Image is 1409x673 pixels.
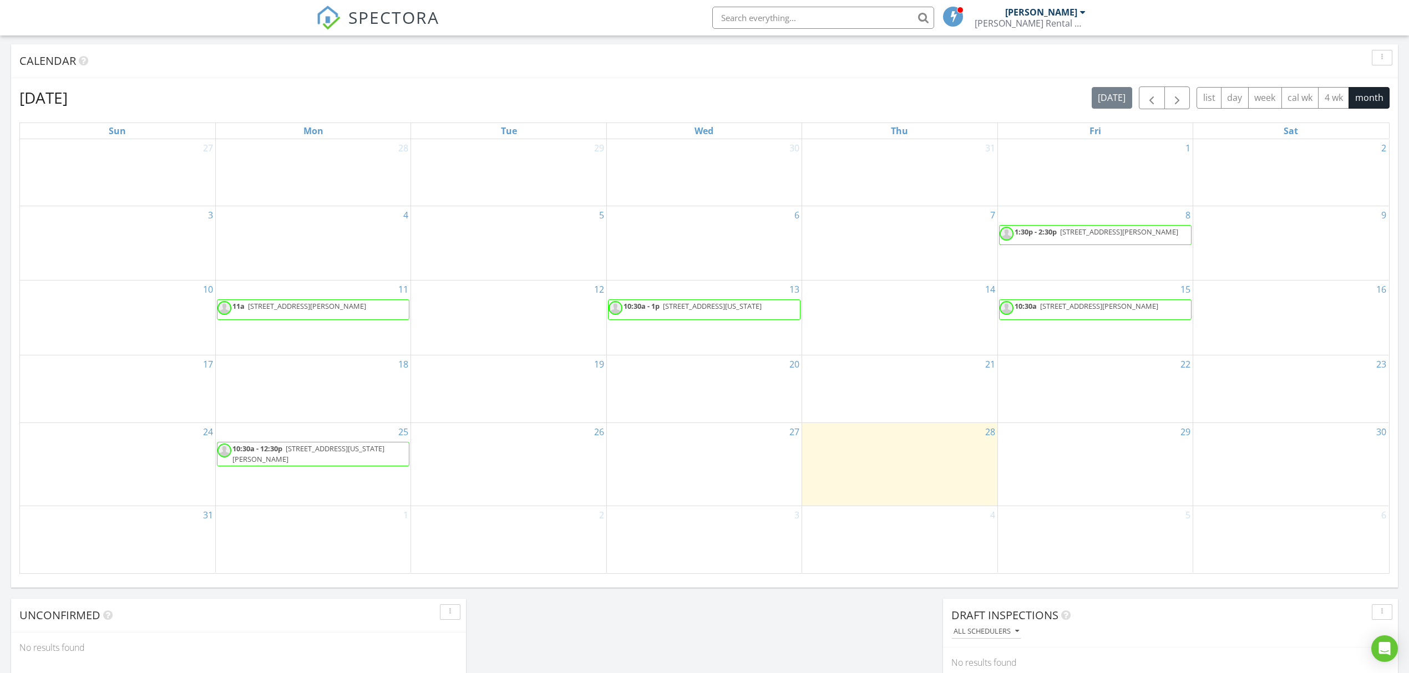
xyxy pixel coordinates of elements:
span: 11a [232,301,245,311]
td: Go to August 15, 2025 [997,281,1193,355]
td: Go to August 11, 2025 [215,281,410,355]
a: Go to August 3, 2025 [206,206,215,224]
a: 1:30p - 2:30p [STREET_ADDRESS][PERSON_NAME] [1015,227,1180,237]
a: Tuesday [499,123,519,139]
span: 10:30a - 12:30p [232,443,282,453]
td: Go to August 19, 2025 [411,355,606,423]
a: Friday [1087,123,1103,139]
td: Go to August 22, 2025 [997,355,1193,423]
a: 10:30a - 1p [STREET_ADDRESS][US_STATE] [608,299,800,319]
a: Go to July 27, 2025 [201,139,215,157]
span: [STREET_ADDRESS][PERSON_NAME] [248,301,366,311]
td: Go to August 25, 2025 [215,422,410,506]
span: 1:30p - 2:30p [1015,227,1057,237]
a: Go to August 20, 2025 [787,355,802,373]
div: All schedulers [954,628,1019,635]
td: Go to August 27, 2025 [606,422,802,506]
td: Go to August 31, 2025 [20,506,215,573]
a: Go to August 17, 2025 [201,355,215,373]
a: Go to August 11, 2025 [396,281,410,298]
a: Go to September 5, 2025 [1183,506,1193,524]
div: [PERSON_NAME] [1005,7,1077,18]
a: 10:30a - 12:30p [STREET_ADDRESS][US_STATE][PERSON_NAME] [232,443,384,464]
button: Previous month [1139,86,1165,109]
td: Go to September 5, 2025 [997,506,1193,573]
a: Go to August 8, 2025 [1183,206,1193,224]
td: Go to August 7, 2025 [802,206,997,281]
span: Draft Inspections [951,608,1058,623]
h2: [DATE] [19,86,68,109]
a: Go to September 3, 2025 [792,506,802,524]
td: Go to August 9, 2025 [1193,206,1388,281]
td: Go to September 2, 2025 [411,506,606,573]
input: Search everything... [712,7,934,29]
td: Go to July 31, 2025 [802,139,997,206]
td: Go to August 16, 2025 [1193,281,1388,355]
td: Go to July 27, 2025 [20,139,215,206]
td: Go to August 8, 2025 [997,206,1193,281]
td: Go to July 28, 2025 [215,139,410,206]
td: Go to August 20, 2025 [606,355,802,423]
button: cal wk [1281,87,1319,109]
button: All schedulers [951,624,1021,639]
div: No results found [11,633,466,662]
td: Go to August 6, 2025 [606,206,802,281]
a: 10:30a [STREET_ADDRESS][PERSON_NAME] [1015,301,1160,311]
td: Go to August 12, 2025 [411,281,606,355]
a: Go to August 16, 2025 [1374,281,1388,298]
div: Fridley Rental Property Inspection Division [975,18,1086,29]
td: Go to August 3, 2025 [20,206,215,281]
a: Go to September 4, 2025 [988,506,997,524]
a: Go to August 26, 2025 [592,423,606,441]
a: 11a [STREET_ADDRESS][PERSON_NAME] [217,299,409,319]
a: Go to August 15, 2025 [1178,281,1193,298]
a: Go to July 28, 2025 [396,139,410,157]
a: Go to August 27, 2025 [787,423,802,441]
td: Go to July 30, 2025 [606,139,802,206]
a: Go to July 29, 2025 [592,139,606,157]
a: Go to August 1, 2025 [1183,139,1193,157]
td: Go to September 4, 2025 [802,506,997,573]
span: SPECTORA [348,6,439,29]
img: default-user-f0147aede5fd5fa78ca7ade42f37bd4542148d508eef1c3d3ea960f66861d68b.jpg [1000,301,1013,315]
td: Go to August 5, 2025 [411,206,606,281]
a: Go to August 14, 2025 [983,281,997,298]
td: Go to August 29, 2025 [997,422,1193,506]
img: default-user-f0147aede5fd5fa78ca7ade42f37bd4542148d508eef1c3d3ea960f66861d68b.jpg [217,301,231,315]
img: default-user-f0147aede5fd5fa78ca7ade42f37bd4542148d508eef1c3d3ea960f66861d68b.jpg [1000,227,1013,241]
a: Go to August 4, 2025 [401,206,410,224]
a: Go to August 9, 2025 [1379,206,1388,224]
td: Go to July 29, 2025 [411,139,606,206]
a: Go to August 6, 2025 [792,206,802,224]
a: 11a [STREET_ADDRESS][PERSON_NAME] [232,301,368,311]
a: Go to August 23, 2025 [1374,355,1388,373]
td: Go to August 2, 2025 [1193,139,1388,206]
td: Go to August 4, 2025 [215,206,410,281]
a: Wednesday [692,123,716,139]
a: 10:30a - 12:30p [STREET_ADDRESS][US_STATE][PERSON_NAME] [217,442,409,466]
button: [DATE] [1092,87,1132,109]
a: 10:30a [STREET_ADDRESS][PERSON_NAME] [999,299,1192,319]
td: Go to August 10, 2025 [20,281,215,355]
button: 4 wk [1318,87,1349,109]
td: Go to August 28, 2025 [802,422,997,506]
td: Go to August 14, 2025 [802,281,997,355]
a: Sunday [107,123,128,139]
a: SPECTORA [316,15,439,38]
button: list [1197,87,1222,109]
td: Go to August 17, 2025 [20,355,215,423]
div: Open Intercom Messenger [1371,635,1398,662]
a: Go to August 29, 2025 [1178,423,1193,441]
td: Go to August 23, 2025 [1193,355,1388,423]
img: default-user-f0147aede5fd5fa78ca7ade42f37bd4542148d508eef1c3d3ea960f66861d68b.jpg [217,443,231,457]
a: Go to August 30, 2025 [1374,423,1388,441]
td: Go to August 30, 2025 [1193,422,1388,506]
a: Saturday [1281,123,1300,139]
a: Go to August 28, 2025 [983,423,997,441]
span: [STREET_ADDRESS][PERSON_NAME] [1040,301,1158,311]
a: Go to August 2, 2025 [1379,139,1388,157]
a: Go to August 5, 2025 [597,206,606,224]
button: month [1349,87,1390,109]
span: [STREET_ADDRESS][PERSON_NAME] [1060,227,1178,237]
a: 10:30a - 1p [STREET_ADDRESS][US_STATE] [624,301,763,311]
